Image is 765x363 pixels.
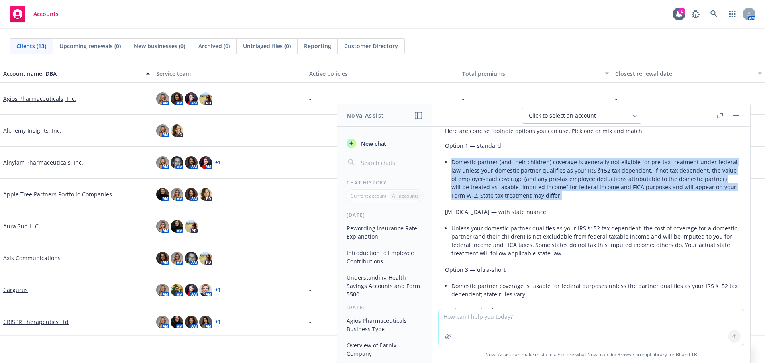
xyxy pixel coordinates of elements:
[199,92,212,105] img: photo
[309,286,311,294] span: -
[199,316,212,328] img: photo
[3,286,28,294] a: Cargurus
[171,316,183,328] img: photo
[171,284,183,296] img: photo
[706,6,722,22] a: Search
[171,220,183,233] img: photo
[199,284,212,296] img: photo
[435,346,747,363] span: Nova Assist can make mistakes. Explore what Nova can do: Browse prompt library for and
[215,288,221,292] a: + 1
[153,64,306,83] button: Service team
[359,139,386,148] span: New chat
[156,124,169,137] img: photo
[337,212,432,218] div: [DATE]
[309,94,311,103] span: -
[185,188,198,201] img: photo
[199,188,212,201] img: photo
[351,192,386,199] p: Current account
[615,69,753,78] div: Closest renewal date
[156,156,169,169] img: photo
[171,252,183,265] img: photo
[185,316,198,328] img: photo
[185,284,198,296] img: photo
[215,160,221,165] a: + 1
[171,92,183,105] img: photo
[724,6,740,22] a: Switch app
[185,156,198,169] img: photo
[451,280,738,300] li: Domestic partner coverage is taxable for federal purposes unless the partner qualifies as your IR...
[462,94,464,103] span: -
[337,179,432,186] div: Chat History
[6,3,62,25] a: Accounts
[615,94,617,103] span: -
[185,220,198,233] img: photo
[185,252,198,265] img: photo
[309,158,311,167] span: -
[691,351,697,358] a: TR
[3,222,39,230] a: Aura Sub LLC
[612,64,765,83] button: Closest renewal date
[156,284,169,296] img: photo
[309,254,311,262] span: -
[343,246,426,268] button: Introduction to Employee Contributions
[59,42,121,50] span: Upcoming renewals (0)
[344,42,398,50] span: Customer Directory
[33,11,59,17] span: Accounts
[309,69,456,78] div: Active policies
[445,127,738,135] p: Here are concise footnote options you can use. Pick one or mix and match.
[676,351,681,358] a: BI
[337,304,432,311] div: [DATE]
[688,6,704,22] a: Report a Bug
[522,108,641,124] button: Click to select an account
[451,222,738,259] li: Unless your domestic partner qualifies as your IRS §152 tax dependent, the cost of coverage for a...
[3,158,83,167] a: Alnylam Pharmaceuticals, Inc.
[459,64,612,83] button: Total premiums
[678,8,685,15] div: 1
[309,318,311,326] span: -
[359,157,423,168] input: Search chats
[445,208,738,216] p: [MEDICAL_DATA] — with state nuance
[3,69,141,78] div: Account name, DBA
[445,306,738,315] p: Option 4 — plain language
[156,316,169,328] img: photo
[3,254,61,262] a: Axis Communications
[156,69,303,78] div: Service team
[156,92,169,105] img: photo
[309,222,311,230] span: -
[529,112,596,120] span: Click to select an account
[343,136,426,151] button: New chat
[185,92,198,105] img: photo
[343,222,426,243] button: Rewording Insurance Rate Explanation
[462,69,600,78] div: Total premiums
[171,124,183,137] img: photo
[343,314,426,336] button: Agios Pharmaceuticals Business Type
[392,192,419,199] p: All accounts
[156,220,169,233] img: photo
[445,265,738,274] p: Option 3 — ultra‑short
[198,42,230,50] span: Archived (0)
[309,126,311,135] span: -
[134,42,185,50] span: New businesses (0)
[171,188,183,201] img: photo
[3,190,112,198] a: Apple Tree Partners Portfolio Companies
[3,318,69,326] a: CRISPR Therapeutics Ltd
[309,190,311,198] span: -
[451,156,738,201] li: Domestic partner (and their children) coverage is generally not eligible for pre‑tax treatment un...
[171,156,183,169] img: photo
[243,42,291,50] span: Untriaged files (0)
[306,64,459,83] button: Active policies
[156,188,169,201] img: photo
[199,252,212,265] img: photo
[304,42,331,50] span: Reporting
[343,339,426,360] button: Overview of Earnix Company
[343,271,426,301] button: Understanding Health Savings Accounts and Form 5500
[16,42,46,50] span: Clients (13)
[445,141,738,150] p: Option 1 — standard
[3,94,76,103] a: Agios Pharmaceuticals, Inc.
[347,111,384,120] h1: Nova Assist
[215,320,221,324] a: + 1
[156,252,169,265] img: photo
[199,156,212,169] img: photo
[3,126,61,135] a: Alchemy Insights, Inc.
